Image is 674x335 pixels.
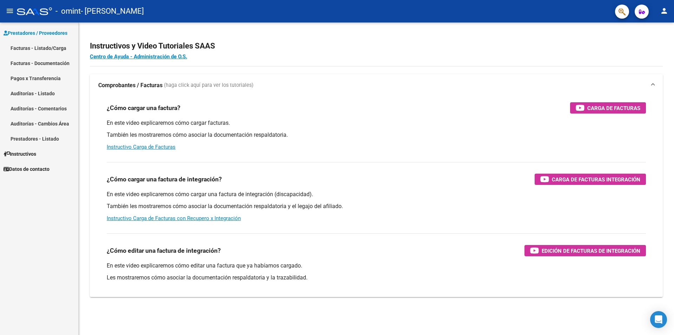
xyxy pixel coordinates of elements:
[650,311,667,328] div: Open Intercom Messenger
[570,102,646,114] button: Carga de Facturas
[107,262,646,270] p: En este video explicaremos cómo editar una factura que ya habíamos cargado.
[107,119,646,127] p: En este video explicaremos cómo cargar facturas.
[552,175,640,184] span: Carga de Facturas Integración
[90,74,663,97] mat-expansion-panel-header: Comprobantes / Facturas (haga click aquí para ver los tutoriales)
[107,144,176,150] a: Instructivo Carga de Facturas
[107,215,241,221] a: Instructivo Carga de Facturas con Recupero x Integración
[81,4,144,19] span: - [PERSON_NAME]
[164,82,253,89] span: (haga click aquí para ver los tutoriales)
[98,82,163,89] strong: Comprobantes / Facturas
[4,29,67,37] span: Prestadores / Proveedores
[107,274,646,282] p: Les mostraremos cómo asociar la documentación respaldatoria y la trazabilidad.
[90,53,187,60] a: Centro de Ayuda - Administración de O.S.
[6,7,14,15] mat-icon: menu
[107,202,646,210] p: También les mostraremos cómo asociar la documentación respaldatoria y el legajo del afiliado.
[90,39,663,53] h2: Instructivos y Video Tutoriales SAAS
[107,174,222,184] h3: ¿Cómo cargar una factura de integración?
[55,4,81,19] span: - omint
[542,246,640,255] span: Edición de Facturas de integración
[535,174,646,185] button: Carga de Facturas Integración
[107,191,646,198] p: En este video explicaremos cómo cargar una factura de integración (discapacidad).
[107,246,221,256] h3: ¿Cómo editar una factura de integración?
[4,165,49,173] span: Datos de contacto
[90,97,663,297] div: Comprobantes / Facturas (haga click aquí para ver los tutoriales)
[107,131,646,139] p: También les mostraremos cómo asociar la documentación respaldatoria.
[587,104,640,112] span: Carga de Facturas
[524,245,646,256] button: Edición de Facturas de integración
[660,7,668,15] mat-icon: person
[4,150,36,158] span: Instructivos
[107,103,180,113] h3: ¿Cómo cargar una factura?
